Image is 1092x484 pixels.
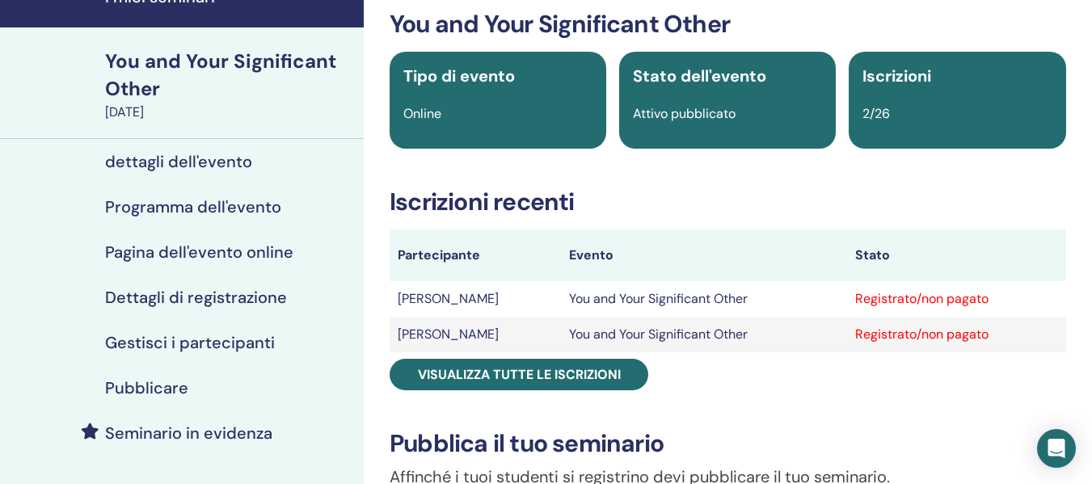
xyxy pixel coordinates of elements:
th: Partecipante [390,229,561,281]
div: Registrato/non pagato [855,325,1058,344]
td: [PERSON_NAME] [390,317,561,352]
span: Tipo di evento [403,65,515,86]
h3: You and Your Significant Other [390,10,1066,39]
h3: Iscrizioni recenti [390,187,1066,217]
th: Stato [847,229,1066,281]
span: Iscrizioni [862,65,931,86]
h4: Gestisci i partecipanti [105,333,275,352]
div: [DATE] [105,103,354,122]
span: Attivo pubblicato [633,105,736,122]
div: Open Intercom Messenger [1037,429,1076,468]
a: You and Your Significant Other[DATE] [95,48,364,122]
h4: Dettagli di registrazione [105,288,287,307]
div: You and Your Significant Other [105,48,354,103]
h3: Pubblica il tuo seminario [390,429,1066,458]
th: Evento [561,229,846,281]
td: You and Your Significant Other [561,317,846,352]
td: You and Your Significant Other [561,281,846,317]
div: Registrato/non pagato [855,289,1058,309]
a: Visualizza tutte le iscrizioni [390,359,648,390]
h4: Pagina dell'evento online [105,242,293,262]
span: Online [403,105,441,122]
span: 2/26 [862,105,890,122]
h4: dettagli dell'evento [105,152,252,171]
h4: Pubblicare [105,378,188,398]
span: Stato dell'evento [633,65,766,86]
td: [PERSON_NAME] [390,281,561,317]
h4: Programma dell'evento [105,197,281,217]
h4: Seminario in evidenza [105,423,272,443]
span: Visualizza tutte le iscrizioni [418,366,621,383]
